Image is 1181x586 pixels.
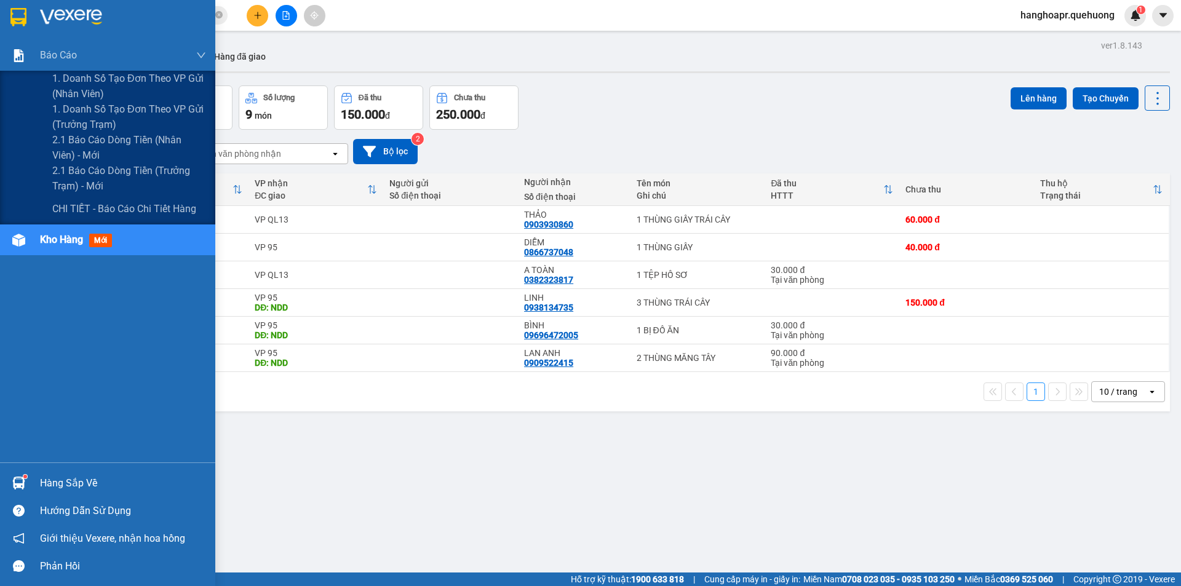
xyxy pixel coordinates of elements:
[637,270,759,280] div: 1 TỆP HỒ SƠ
[1113,575,1121,584] span: copyright
[255,191,367,200] div: ĐC giao
[1040,178,1153,188] div: Thu hộ
[282,11,290,20] span: file-add
[239,85,328,130] button: Số lượng9món
[1099,386,1137,398] div: 10 / trang
[524,220,573,229] div: 0903930860
[524,192,624,202] div: Số điện thoại
[389,191,512,200] div: Số điện thoại
[52,132,206,163] span: 2.1 Báo cáo dòng tiền (nhân viên) - mới
[1040,191,1153,200] div: Trạng thái
[353,139,418,164] button: Bộ lọc
[412,133,424,145] sup: 2
[637,191,759,200] div: Ghi chú
[480,111,485,121] span: đ
[524,247,573,257] div: 0866737048
[40,234,83,245] span: Kho hàng
[1158,10,1169,21] span: caret-down
[204,42,276,71] button: Hàng đã giao
[524,303,573,312] div: 0938134735
[637,215,759,224] div: 1 THÙNG GIẤY TRÁI CÂY
[12,477,25,489] img: warehouse-icon
[255,320,377,330] div: VP 95
[637,178,759,188] div: Tên món
[255,348,377,358] div: VP 95
[1000,574,1053,584] strong: 0369 525 060
[255,270,377,280] div: VP QL13
[803,572,955,586] span: Miền Nam
[905,184,1028,194] div: Chưa thu
[454,93,485,102] div: Chưa thu
[12,49,25,62] img: solution-icon
[1139,6,1143,14] span: 1
[571,572,684,586] span: Hỗ trợ kỹ thuật:
[196,148,281,160] div: Chọn văn phòng nhận
[524,275,573,285] div: 0382323817
[40,502,206,520] div: Hướng dẫn sử dụng
[771,348,893,358] div: 90.000 đ
[40,474,206,493] div: Hàng sắp về
[385,111,390,121] span: đ
[429,85,519,130] button: Chưa thu250.000đ
[524,320,624,330] div: BÌNH
[704,572,800,586] span: Cung cấp máy in - giấy in:
[524,358,573,368] div: 0909522415
[330,149,340,159] svg: open
[255,242,377,252] div: VP 95
[771,191,883,200] div: HTTT
[1011,87,1067,109] button: Lên hàng
[1130,10,1141,21] img: icon-new-feature
[334,85,423,130] button: Đã thu150.000đ
[389,178,512,188] div: Người gửi
[771,178,883,188] div: Đã thu
[341,107,385,122] span: 150.000
[23,475,27,478] sup: 1
[255,303,377,312] div: DĐ: NDD
[958,577,961,582] span: ⚪️
[1137,6,1145,14] sup: 1
[247,5,268,26] button: plus
[524,265,624,275] div: A TOÀN
[276,5,297,26] button: file-add
[771,320,893,330] div: 30.000 đ
[765,173,899,206] th: Toggle SortBy
[255,178,367,188] div: VP nhận
[255,293,377,303] div: VP 95
[637,298,759,307] div: 3 THÙNG TRÁI CÂY
[905,242,1028,252] div: 40.000 đ
[1073,87,1139,109] button: Tạo Chuyến
[196,50,206,60] span: down
[255,215,377,224] div: VP QL13
[253,11,262,20] span: plus
[436,107,480,122] span: 250.000
[1152,5,1174,26] button: caret-down
[637,242,759,252] div: 1 THÙNG GIẤY
[215,10,223,22] span: close-circle
[524,293,624,303] div: LINH
[40,557,206,576] div: Phản hồi
[693,572,695,586] span: |
[263,93,295,102] div: Số lượng
[13,560,25,572] span: message
[255,111,272,121] span: món
[10,8,26,26] img: logo-vxr
[52,71,206,101] span: 1. Doanh số tạo đơn theo VP gửi (nhân viên)
[359,93,381,102] div: Đã thu
[1034,173,1169,206] th: Toggle SortBy
[631,574,684,584] strong: 1900 633 818
[40,47,77,63] span: Báo cáo
[255,330,377,340] div: DĐ: NDD
[245,107,252,122] span: 9
[304,5,325,26] button: aim
[637,353,759,363] div: 2 THÙNG MĂNG TÂY
[52,201,196,216] span: CHI TIẾT - Báo cáo chi tiết hàng
[524,330,578,340] div: 09696472005
[255,358,377,368] div: DĐ: NDD
[40,531,185,546] span: Giới thiệu Vexere, nhận hoa hồng
[964,572,1053,586] span: Miền Bắc
[524,237,624,247] div: DIỄM
[1101,39,1142,52] div: ver 1.8.143
[215,11,223,18] span: close-circle
[771,275,893,285] div: Tại văn phòng
[1062,572,1064,586] span: |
